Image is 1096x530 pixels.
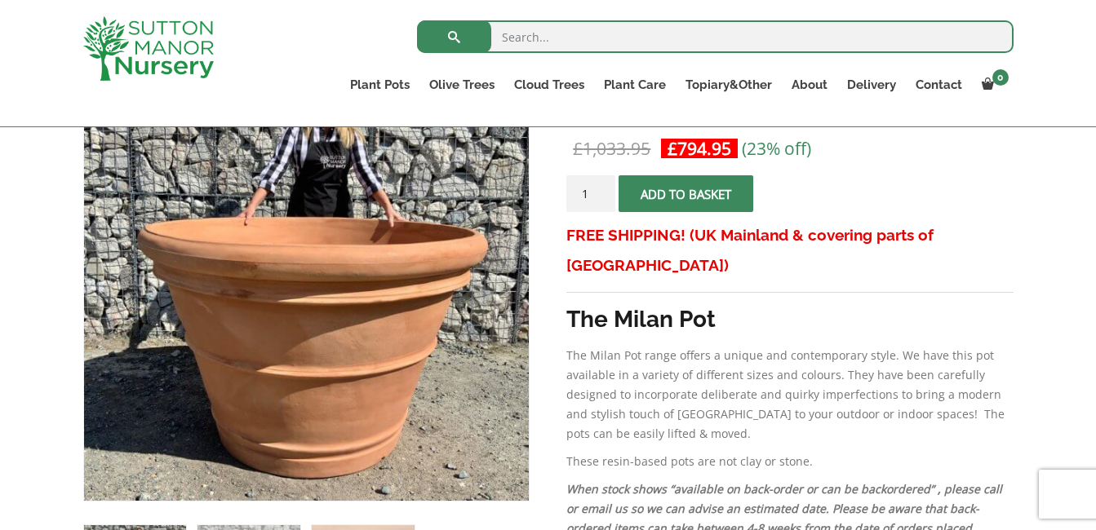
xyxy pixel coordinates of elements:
a: Delivery [837,73,906,96]
strong: The Milan Pot [566,306,716,333]
a: Contact [906,73,972,96]
a: About [782,73,837,96]
a: Topiary&Other [676,73,782,96]
h3: FREE SHIPPING! (UK Mainland & covering parts of [GEOGRAPHIC_DATA]) [566,220,1013,280]
a: Olive Trees [419,73,504,96]
span: £ [573,137,583,160]
span: 0 [992,69,1009,86]
a: Cloud Trees [504,73,594,96]
p: These resin-based pots are not clay or stone. [566,452,1013,471]
img: logo [83,16,214,81]
button: Add to basket [619,175,753,212]
input: Search... [417,20,1014,53]
a: Plant Care [594,73,676,96]
bdi: 794.95 [668,137,731,160]
a: 0 [972,73,1014,96]
a: Plant Pots [340,73,419,96]
span: (23% off) [742,137,811,160]
span: £ [668,137,677,160]
input: Product quantity [566,175,615,212]
bdi: 1,033.95 [573,137,650,160]
p: The Milan Pot range offers a unique and contemporary style. We have this pot available in a varie... [566,346,1013,444]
